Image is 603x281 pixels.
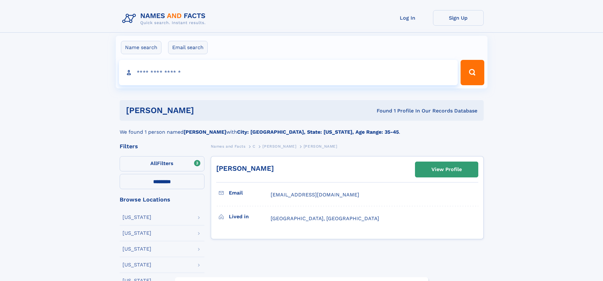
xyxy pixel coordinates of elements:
[150,160,157,166] span: All
[253,144,255,149] span: C
[119,60,458,85] input: search input
[122,215,151,220] div: [US_STATE]
[262,144,296,149] span: [PERSON_NAME]
[229,211,271,222] h3: Lived in
[126,106,286,114] h1: [PERSON_NAME]
[121,41,161,54] label: Name search
[461,60,484,85] button: Search Button
[122,246,151,252] div: [US_STATE]
[431,162,462,177] div: View Profile
[285,107,477,114] div: Found 1 Profile In Our Records Database
[211,142,246,150] a: Names and Facts
[168,41,208,54] label: Email search
[262,142,296,150] a: [PERSON_NAME]
[120,197,204,202] div: Browse Locations
[120,144,204,149] div: Filters
[271,215,379,221] span: [GEOGRAPHIC_DATA], [GEOGRAPHIC_DATA]
[229,188,271,198] h3: Email
[184,129,226,135] b: [PERSON_NAME]
[253,142,255,150] a: C
[120,10,211,27] img: Logo Names and Facts
[382,10,433,26] a: Log In
[122,262,151,267] div: [US_STATE]
[122,231,151,236] div: [US_STATE]
[304,144,337,149] span: [PERSON_NAME]
[216,164,274,172] a: [PERSON_NAME]
[120,121,484,136] div: We found 1 person named with .
[237,129,399,135] b: City: [GEOGRAPHIC_DATA], State: [US_STATE], Age Range: 35-45
[120,156,204,171] label: Filters
[415,162,478,177] a: View Profile
[433,10,484,26] a: Sign Up
[271,192,359,198] span: [EMAIL_ADDRESS][DOMAIN_NAME]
